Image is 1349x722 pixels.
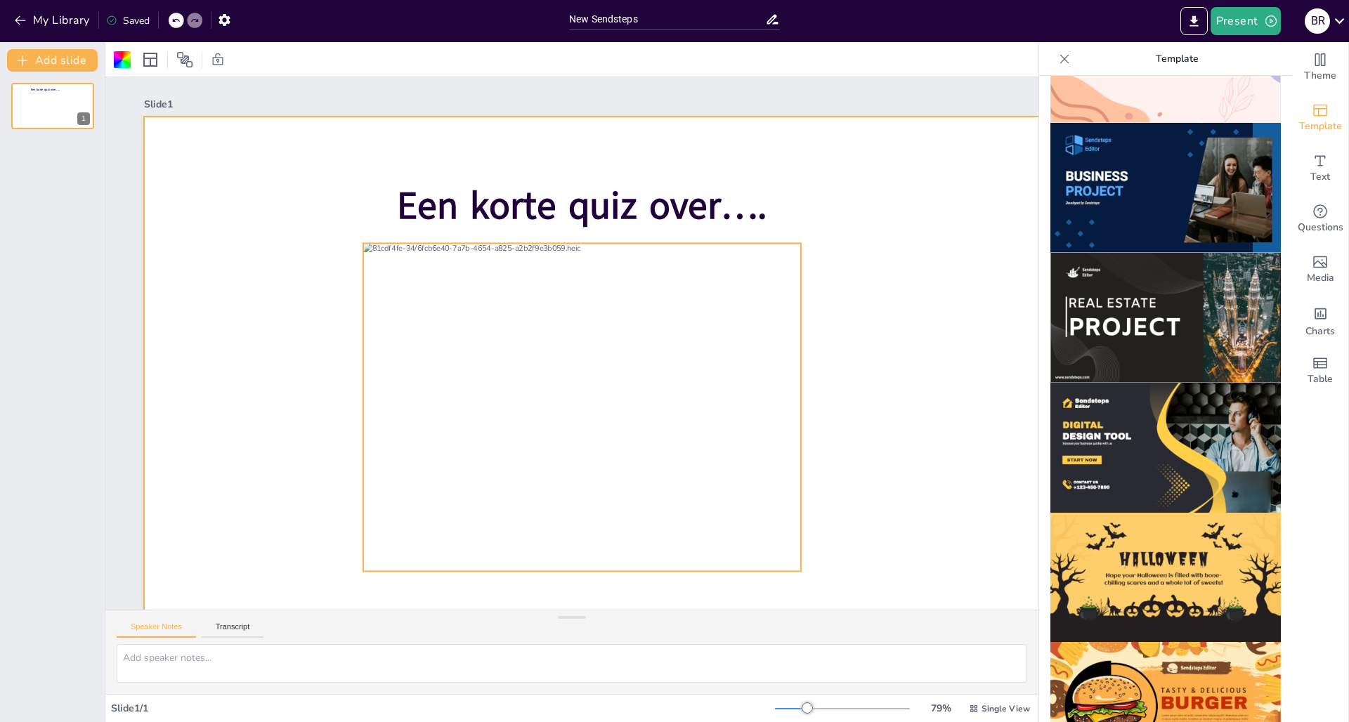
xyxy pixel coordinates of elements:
[31,88,60,92] span: Een korte quiz over….
[1299,119,1342,134] span: Template
[1298,220,1343,235] span: Questions
[117,622,196,638] button: Speaker Notes
[1305,324,1335,339] span: Charts
[1308,372,1333,387] span: Table
[1292,93,1348,143] div: Add ready made slides
[111,702,775,715] div: Slide 1 / 1
[569,9,765,29] input: Insert title
[1050,123,1281,253] img: thumb-10.png
[1076,42,1278,76] p: Template
[1292,143,1348,194] div: Add text boxes
[410,162,783,252] span: Een korte quiz over….
[1050,383,1281,513] img: thumb-12.png
[1292,346,1348,396] div: Add a table
[1050,253,1281,383] img: thumb-11.png
[176,51,193,68] span: Position
[139,48,162,71] div: Layout
[1305,8,1330,34] div: B R
[77,112,90,125] div: 1
[982,703,1030,714] span: Single View
[11,83,94,129] div: 1
[1180,7,1208,35] button: Export to PowerPoint
[1211,7,1281,35] button: Present
[1310,169,1330,185] span: Text
[171,54,1082,163] div: Slide 1
[1305,7,1330,35] button: B R
[1307,270,1334,286] span: Media
[1292,42,1348,93] div: Change the overall theme
[1304,68,1336,84] span: Theme
[7,49,98,72] button: Add slide
[1292,295,1348,346] div: Add charts and graphs
[924,702,958,715] div: 79 %
[106,14,150,27] div: Saved
[1292,194,1348,244] div: Get real-time input from your audience
[1050,513,1281,643] img: thumb-13.png
[202,622,264,638] button: Transcript
[11,9,96,32] button: My Library
[1292,244,1348,295] div: Add images, graphics, shapes or video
